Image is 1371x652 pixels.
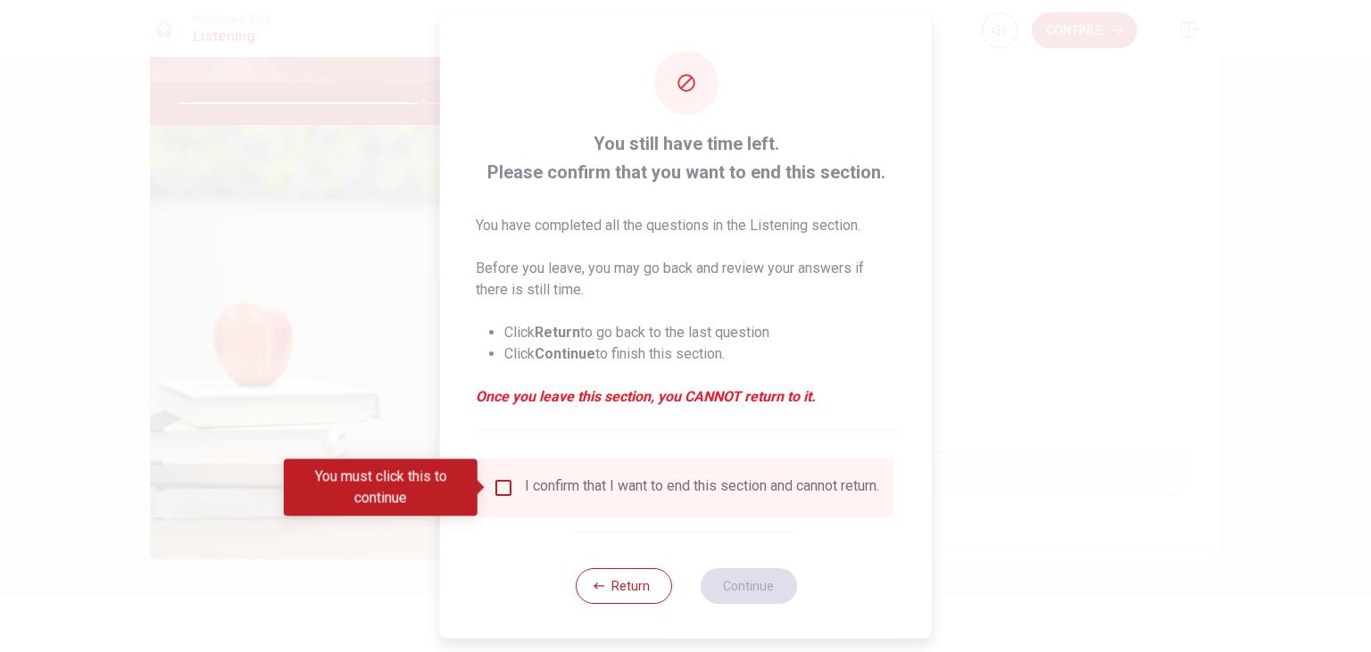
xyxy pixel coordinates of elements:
strong: Return [535,323,580,340]
em: Once you leave this section, you CANNOT return to it. [476,385,896,407]
button: Continue [700,567,796,603]
p: You have completed all the questions in the Listening section. [476,214,896,235]
strong: Continue [535,344,595,361]
span: You still have time left. Please confirm that you want to end this section. [476,128,896,186]
span: You must click this to continue [493,476,514,498]
p: Before you leave, you may go back and review your answers if there is still time. [476,257,896,300]
button: Return [575,567,671,603]
li: Click to finish this section. [504,343,896,364]
li: Click to go back to the last question [504,321,896,343]
div: I confirm that I want to end this section and cannot return. [525,476,879,498]
div: You must click this to continue [284,458,478,516]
